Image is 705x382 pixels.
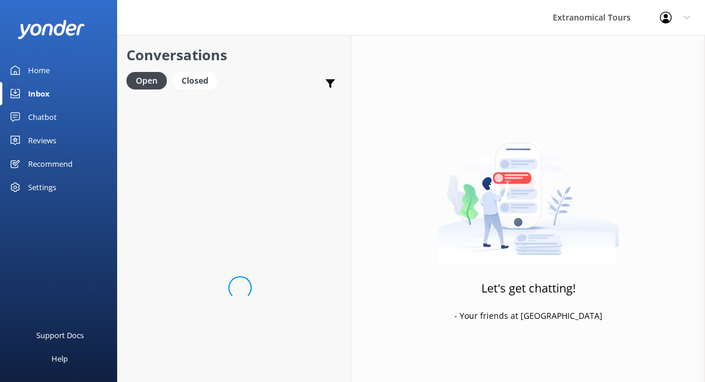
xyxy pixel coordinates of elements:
h2: Conversations [126,44,342,66]
a: Open [126,74,173,87]
div: Closed [173,72,217,90]
div: Open [126,72,167,90]
a: Closed [173,74,223,87]
h3: Let's get chatting! [481,279,576,298]
p: - Your friends at [GEOGRAPHIC_DATA] [454,309,603,322]
img: artwork of a man stealing a conversation from at giant smartphone [438,118,619,264]
div: Inbox [28,82,50,105]
div: Recommend [28,152,73,175]
div: Settings [28,175,56,199]
div: Reviews [28,129,56,152]
div: Support Docs [36,324,84,347]
div: Home [28,58,50,82]
img: yonder-white-logo.png [18,20,85,39]
div: Chatbot [28,105,57,129]
div: Help [52,347,68,370]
